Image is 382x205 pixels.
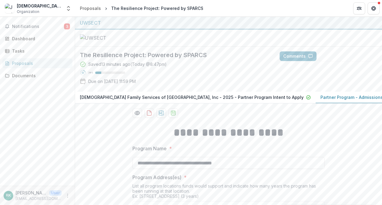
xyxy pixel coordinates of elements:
div: List all program locations funds would support and indicate how many years the program has been r... [132,183,325,201]
button: Comments [280,51,317,61]
a: Tasks [2,46,72,56]
p: Program Name [132,145,167,152]
img: UWSECT [80,34,140,41]
div: Proposals [12,60,68,66]
button: More [64,192,71,199]
div: [DEMOGRAPHIC_DATA] Family Services of [GEOGRAPHIC_DATA], Inc [17,3,62,9]
button: Preview a2a51ce0-1230-4128-8407-90ff7ab45095-1.pdf [132,108,142,118]
button: Open entity switcher [64,2,73,14]
button: download-proposal [144,108,154,118]
div: Saved 13 minutes ago ( Today @ 8:47pm ) [88,61,167,67]
p: User [49,190,62,196]
button: Get Help [368,2,380,14]
a: Dashboard [2,34,72,44]
div: Rachel Kornfeld [6,194,11,197]
a: Proposals [2,58,72,68]
a: Documents [2,71,72,81]
div: The Resilience Project: Powered by SPARCS [111,5,203,11]
button: Answer Suggestions [319,51,377,61]
span: Notifications [12,24,64,29]
p: [DEMOGRAPHIC_DATA] Family Services of [GEOGRAPHIC_DATA], Inc - 2025 - Partner Program Intent to A... [80,94,304,100]
span: Organization [17,9,39,14]
button: download-proposal [156,108,166,118]
button: download-proposal [168,108,178,118]
h2: The Resilience Project: Powered by SPARCS [80,51,270,59]
button: Partners [353,2,365,14]
div: UWSECT [80,19,377,26]
nav: breadcrumb [77,4,206,13]
p: [EMAIL_ADDRESS][DOMAIN_NAME] [16,196,62,201]
a: Proposals [77,4,103,13]
span: 3 [64,23,70,29]
p: [PERSON_NAME] [16,190,47,196]
img: Jewish Family Services of Greenwich, Inc [5,4,14,13]
div: Proposals [80,5,101,11]
p: Due on [DATE] 11:59 PM [88,78,136,84]
div: Tasks [12,48,68,54]
p: Program Address(es) [132,174,181,181]
div: Dashboard [12,35,68,42]
button: Notifications3 [2,22,72,31]
p: 20 % [88,71,93,75]
div: Documents [12,72,68,79]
